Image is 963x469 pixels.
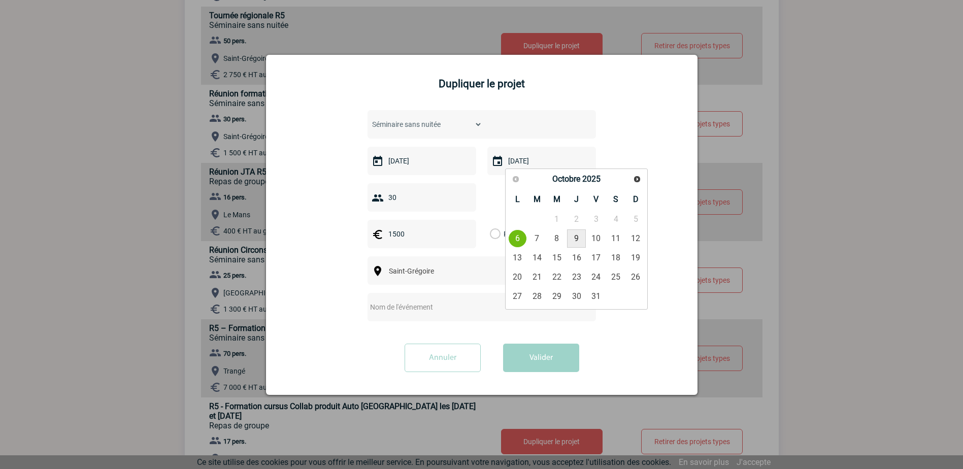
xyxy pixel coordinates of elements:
input: Nom de l'événement [368,300,569,314]
a: 30 [567,287,586,306]
span: Samedi [613,194,618,204]
span: Dimanche [633,194,639,204]
span: Suivant [633,175,641,183]
span: Jeudi [574,194,579,204]
a: 12 [626,229,645,248]
span: Octobre [552,174,580,184]
input: Date de début [386,154,456,167]
a: 21 [528,268,547,286]
a: 31 [587,287,606,306]
span: Saint-Grégoire [385,264,524,278]
input: Budget HT [386,227,456,241]
span: Mardi [534,194,541,204]
a: 18 [607,249,625,267]
a: 22 [547,268,566,286]
span: 2025 [582,174,601,184]
a: 28 [528,287,547,306]
a: 7 [528,229,547,248]
label: Par personne [490,220,501,248]
a: 19 [626,249,645,267]
a: 29 [547,287,566,306]
span: Vendredi [593,194,599,204]
h2: Dupliquer le projet [279,78,685,90]
a: 27 [508,287,527,306]
a: 8 [547,229,566,248]
a: 24 [587,268,606,286]
a: 25 [607,268,625,286]
a: 26 [626,268,645,286]
button: Valider [503,344,579,372]
a: 11 [607,229,625,248]
a: 23 [567,268,586,286]
a: 6 [508,229,527,248]
a: 20 [508,268,527,286]
a: 14 [528,249,547,267]
a: 13 [508,249,527,267]
a: 16 [567,249,586,267]
span: Lundi [515,194,520,204]
input: Annuler [405,344,481,372]
a: Suivant [630,172,645,186]
span: Mercredi [553,194,560,204]
a: 10 [587,229,606,248]
a: 17 [587,249,606,267]
a: 9 [567,229,586,248]
a: 15 [547,249,566,267]
input: Date de fin [506,154,576,167]
input: Nombre de participants [386,191,476,204]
